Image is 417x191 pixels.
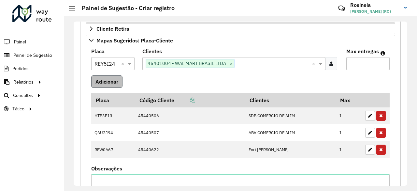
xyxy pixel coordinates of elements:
[335,1,349,15] a: Contato Rápido
[91,141,135,158] td: REW0A67
[346,47,379,55] label: Max entregas
[91,75,122,88] button: Adicionar
[91,93,135,107] th: Placa
[350,2,399,8] h3: Rosineia
[12,65,29,72] span: Pedidos
[245,107,336,124] td: SDB COMERCIO DE ALIM
[13,79,34,86] span: Relatórios
[146,59,228,67] span: 45401004 - WAL MART BRASIL LTDA
[312,60,317,68] span: Clear all
[336,124,362,141] td: 1
[135,107,245,124] td: 45440506
[228,60,234,68] span: ×
[135,141,245,158] td: 45440622
[96,38,173,43] span: Mapas Sugeridos: Placa-Cliente
[135,93,245,107] th: Código Cliente
[174,97,195,103] a: Copiar
[86,23,395,34] a: Cliente Retira
[13,92,33,99] span: Consultas
[121,60,126,68] span: Clear all
[245,93,336,107] th: Clientes
[86,35,395,46] a: Mapas Sugeridos: Placa-Cliente
[336,141,362,158] td: 1
[75,5,175,12] h2: Painel de Sugestão - Criar registro
[12,105,24,112] span: Tático
[381,51,385,56] em: Máximo de clientes que serão colocados na mesma rota com os clientes informados
[91,124,135,141] td: QAU2J94
[336,107,362,124] td: 1
[96,26,129,31] span: Cliente Retira
[91,107,135,124] td: HTP3F13
[91,165,122,172] label: Observações
[13,52,52,59] span: Painel de Sugestão
[142,47,162,55] label: Clientes
[135,124,245,141] td: 45440507
[245,141,336,158] td: Fort [PERSON_NAME]
[350,8,399,14] span: [PERSON_NAME] (RO)
[91,47,105,55] label: Placa
[336,93,362,107] th: Max
[245,124,336,141] td: ABV COMERCIO DE ALIM
[14,39,26,45] span: Painel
